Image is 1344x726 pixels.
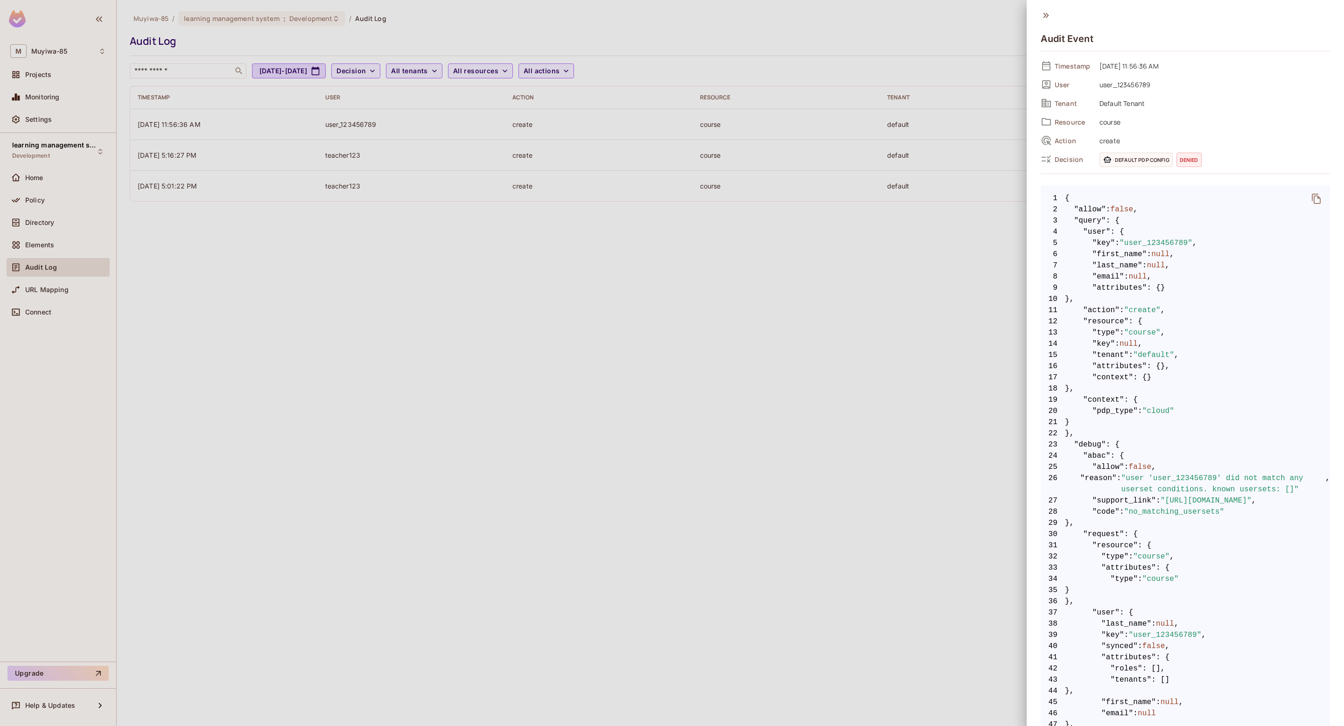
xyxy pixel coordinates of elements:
span: 33 [1041,562,1065,573]
span: "email" [1092,271,1124,282]
span: : [1117,473,1121,495]
span: "request" [1083,529,1124,540]
span: 23 [1041,439,1065,450]
span: : [1120,305,1124,316]
span: : { [1138,540,1151,551]
span: } [1041,585,1330,596]
span: false [1111,204,1134,215]
span: : [1106,204,1111,215]
span: 26 [1041,473,1065,495]
span: user_123456789 [1095,79,1330,90]
span: 37 [1041,607,1065,618]
span: , [1202,629,1206,641]
span: 2 [1041,204,1065,215]
span: 11 [1041,305,1065,316]
span: "[URL][DOMAIN_NAME]" [1161,495,1252,506]
span: : [1115,338,1120,349]
span: 35 [1041,585,1065,596]
span: , [1147,271,1152,282]
span: "key" [1092,237,1115,249]
span: "last_name" [1101,618,1151,629]
h4: Audit Event [1041,33,1093,44]
span: }, [1041,293,1330,305]
span: , [1169,249,1174,260]
span: : [1124,629,1129,641]
span: 15 [1041,349,1065,361]
span: 45 [1041,697,1065,708]
span: "course" [1124,327,1161,338]
span: 25 [1041,461,1065,473]
span: 3 [1041,215,1065,226]
span: : [] [1151,674,1169,685]
span: : { [1124,394,1138,405]
span: : [1129,551,1134,562]
span: : [1120,506,1124,517]
span: , [1192,237,1197,249]
span: "no_matching_usersets" [1124,506,1225,517]
span: 5 [1041,237,1065,249]
span: "type" [1111,573,1138,585]
span: : [1142,260,1147,271]
span: , [1252,495,1256,506]
span: "reason" [1080,473,1117,495]
span: : { [1111,226,1124,237]
span: 20 [1041,405,1065,417]
span: "action" [1083,305,1120,316]
span: denied [1176,153,1202,167]
span: "user 'user_123456789' did not match any userset conditions. known usersets: []" [1121,473,1326,495]
span: , [1169,551,1174,562]
span: "synced" [1101,641,1138,652]
span: "pdp_type" [1092,405,1138,417]
span: 18 [1041,383,1065,394]
span: "query" [1074,215,1106,226]
span: , [1133,204,1138,215]
span: Default PDP config [1099,153,1173,167]
span: , [1151,461,1156,473]
span: "key" [1101,629,1124,641]
span: : [1120,327,1124,338]
span: 4 [1041,226,1065,237]
span: }, [1041,685,1330,697]
span: : [1147,249,1152,260]
span: : { [1124,529,1138,540]
span: "cloud" [1142,405,1174,417]
span: 27 [1041,495,1065,506]
span: } [1041,417,1330,428]
span: 16 [1041,361,1065,372]
span: 29 [1041,517,1065,529]
span: : { [1106,215,1120,226]
span: : [1129,349,1134,361]
span: 34 [1041,573,1065,585]
span: : [1151,618,1156,629]
span: Tenant [1055,99,1092,108]
span: "resource" [1083,316,1129,327]
span: "type" [1092,327,1120,338]
span: "attributes" [1101,652,1156,663]
span: : [1138,573,1142,585]
span: null [1161,697,1179,708]
span: 43 [1041,674,1065,685]
span: 9 [1041,282,1065,293]
span: null [1147,260,1165,271]
span: , [1161,327,1165,338]
span: 7 [1041,260,1065,271]
span: "abac" [1083,450,1111,461]
span: : { [1129,316,1142,327]
span: : [1156,495,1161,506]
span: "allow" [1092,461,1124,473]
span: , [1161,305,1165,316]
span: "code" [1092,506,1120,517]
span: , [1174,349,1179,361]
span: Default Tenant [1095,98,1330,109]
span: 22 [1041,428,1065,439]
span: 38 [1041,618,1065,629]
span: Decision [1055,155,1092,164]
span: null [1129,271,1147,282]
span: : [1124,461,1129,473]
span: 8 [1041,271,1065,282]
span: Resource [1055,118,1092,126]
span: 14 [1041,338,1065,349]
span: }, [1041,383,1330,394]
span: 1 [1041,193,1065,204]
span: 39 [1041,629,1065,641]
